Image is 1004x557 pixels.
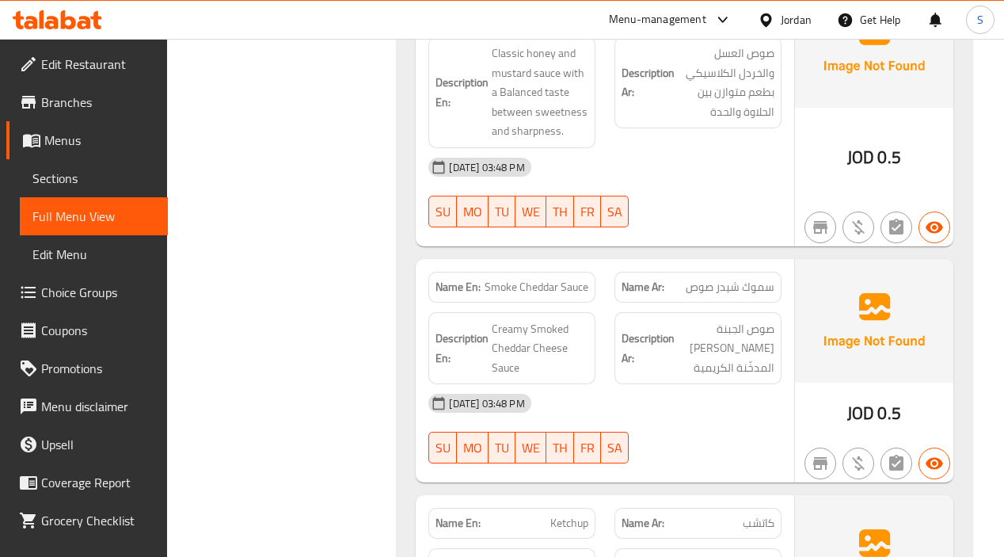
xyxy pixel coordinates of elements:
[609,10,706,29] div: Menu-management
[877,142,900,173] span: 0.5
[435,329,489,368] strong: Description En:
[41,55,155,74] span: Edit Restaurant
[6,502,168,540] a: Grocery Checklist
[842,448,874,479] button: Purchased item
[607,437,622,460] span: SA
[435,437,451,460] span: SU
[6,45,168,83] a: Edit Restaurant
[574,196,601,227] button: FR
[443,396,531,411] span: [DATE] 03:48 PM
[485,279,588,296] span: Smoke Cheddar Sauce
[515,432,546,464] button: WE
[515,196,546,227] button: WE
[32,169,155,188] span: Sections
[32,245,155,264] span: Edit Menu
[6,311,168,349] a: Coupons
[601,196,629,227] button: SA
[880,448,912,479] button: Not has choices
[522,200,540,223] span: WE
[32,207,155,226] span: Full Menu View
[6,273,168,311] a: Choice Groups
[678,319,774,378] span: صوص الجبنة الشيدر المدخّنة الكريمية
[492,44,588,141] span: Classic honey and mustard sauce with a Balanced taste between sweetness and sharpness.
[435,200,451,223] span: SU
[20,197,168,235] a: Full Menu View
[6,349,168,387] a: Promotions
[842,212,874,243] button: Purchased item
[463,200,482,223] span: MO
[550,515,588,532] span: Ketchup
[6,425,168,464] a: Upsell
[20,235,168,273] a: Edit Menu
[495,437,509,460] span: TU
[574,432,601,464] button: FR
[686,279,774,296] span: سموك شيدر صوص
[44,131,155,150] span: Menus
[41,359,155,378] span: Promotions
[41,397,155,416] span: Menu disclaimer
[6,387,168,425] a: Menu disclaimer
[41,93,155,112] span: Branches
[428,432,457,464] button: SU
[457,432,489,464] button: MO
[435,279,481,296] strong: Name En:
[522,437,540,460] span: WE
[622,63,675,102] strong: Description Ar:
[20,159,168,197] a: Sections
[553,437,568,460] span: TH
[443,160,531,175] span: [DATE] 03:48 PM
[495,200,509,223] span: TU
[6,83,168,121] a: Branches
[622,279,664,296] strong: Name Ar:
[622,329,675,368] strong: Description Ar:
[435,73,489,112] strong: Description En:
[678,44,774,121] span: صوص العسل والخردل الكلاسيكي بطعم متوازن بين الحلاوة والحدة
[804,212,836,243] button: Not branch specific item
[880,212,912,243] button: Not has choices
[580,437,595,460] span: FR
[877,398,900,429] span: 0.5
[6,464,168,502] a: Coverage Report
[918,448,950,479] button: Available
[546,432,574,464] button: TH
[847,142,874,173] span: JOD
[553,200,568,223] span: TH
[492,319,588,378] span: Creamy Smoked Cheddar Cheese Sauce
[847,398,874,429] span: JOD
[977,11,983,29] span: S
[41,283,155,302] span: Choice Groups
[489,432,515,464] button: TU
[546,196,574,227] button: TH
[918,212,950,243] button: Available
[622,515,664,532] strong: Name Ar:
[41,435,155,454] span: Upsell
[457,196,489,227] button: MO
[601,432,629,464] button: SA
[41,321,155,340] span: Coupons
[580,200,595,223] span: FR
[607,200,622,223] span: SA
[743,515,774,532] span: كاتشب
[6,121,168,159] a: Menus
[428,196,457,227] button: SU
[435,515,481,532] strong: Name En:
[795,259,953,383] img: Ae5nvW7+0k+MAAAAAElFTkSuQmCC
[781,11,812,29] div: Jordan
[489,196,515,227] button: TU
[463,437,482,460] span: MO
[804,448,836,479] button: Not branch specific item
[41,511,155,530] span: Grocery Checklist
[41,473,155,492] span: Coverage Report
